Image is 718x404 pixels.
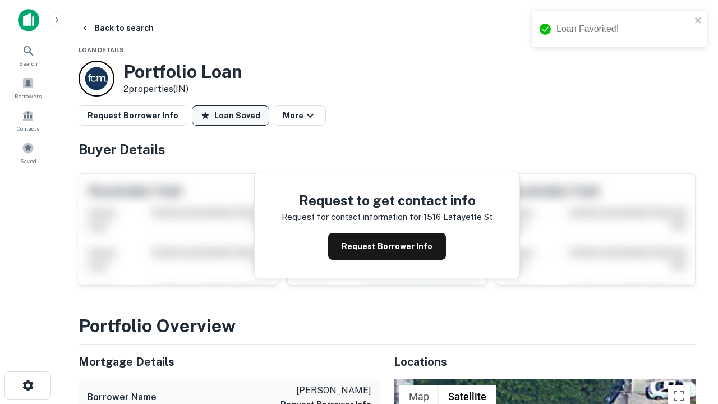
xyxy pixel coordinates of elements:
[282,210,421,224] p: Request for contact information for
[280,384,371,397] p: [PERSON_NAME]
[394,353,696,370] h5: Locations
[15,91,42,100] span: Borrowers
[123,82,242,96] p: 2 properties (IN)
[694,16,702,26] button: close
[18,9,39,31] img: capitalize-icon.png
[79,139,696,159] h4: Buyer Details
[79,47,124,53] span: Loan Details
[3,40,53,70] a: Search
[424,210,493,224] p: 1516 lafayette st
[274,105,326,126] button: More
[79,313,696,339] h3: Portfolio Overview
[556,22,691,36] div: Loan Favorited!
[662,314,718,368] iframe: Chat Widget
[3,72,53,103] a: Borrowers
[79,353,380,370] h5: Mortgage Details
[20,157,36,166] span: Saved
[17,124,39,133] span: Contacts
[123,61,242,82] h3: Portfolio Loan
[3,137,53,168] a: Saved
[3,105,53,135] a: Contacts
[88,391,157,404] h6: Borrower Name
[282,190,493,210] h4: Request to get contact info
[79,105,187,126] button: Request Borrower Info
[192,105,269,126] button: Loan Saved
[76,18,158,38] button: Back to search
[19,59,38,68] span: Search
[328,233,446,260] button: Request Borrower Info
